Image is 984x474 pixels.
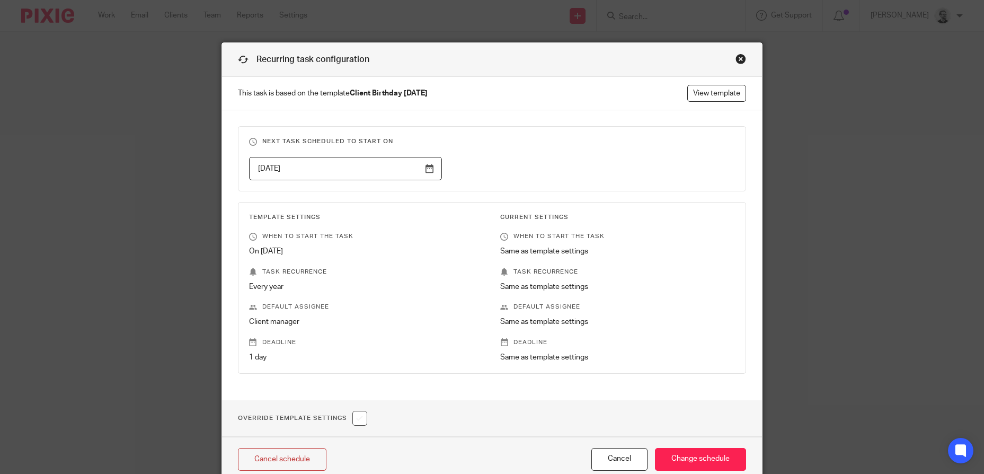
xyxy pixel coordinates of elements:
[687,85,746,102] a: View template
[249,282,484,292] p: Every year
[655,448,746,471] input: Change schedule
[238,448,326,471] a: Cancel schedule
[591,448,648,471] button: Cancel
[249,213,484,222] h3: Template Settings
[249,246,484,257] p: On [DATE]
[500,282,735,292] p: Same as template settings
[249,232,484,241] p: When to start the task
[500,317,735,327] p: Same as template settings
[249,268,484,276] p: Task recurrence
[249,338,484,347] p: Deadline
[238,88,428,99] span: This task is based on the template
[249,352,484,363] p: 1 day
[249,303,484,311] p: Default assignee
[500,352,735,363] p: Same as template settings
[500,232,735,241] p: When to start the task
[238,411,367,426] h1: Override Template Settings
[500,213,735,222] h3: Current Settings
[249,137,735,146] h3: Next task scheduled to start on
[350,90,428,97] strong: Client Birthday [DATE]
[500,338,735,347] p: Deadline
[500,303,735,311] p: Default assignee
[735,54,746,64] div: Close this dialog window
[249,317,484,327] p: Client manager
[500,268,735,276] p: Task recurrence
[238,54,369,66] h1: Recurring task configuration
[500,246,735,257] p: Same as template settings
